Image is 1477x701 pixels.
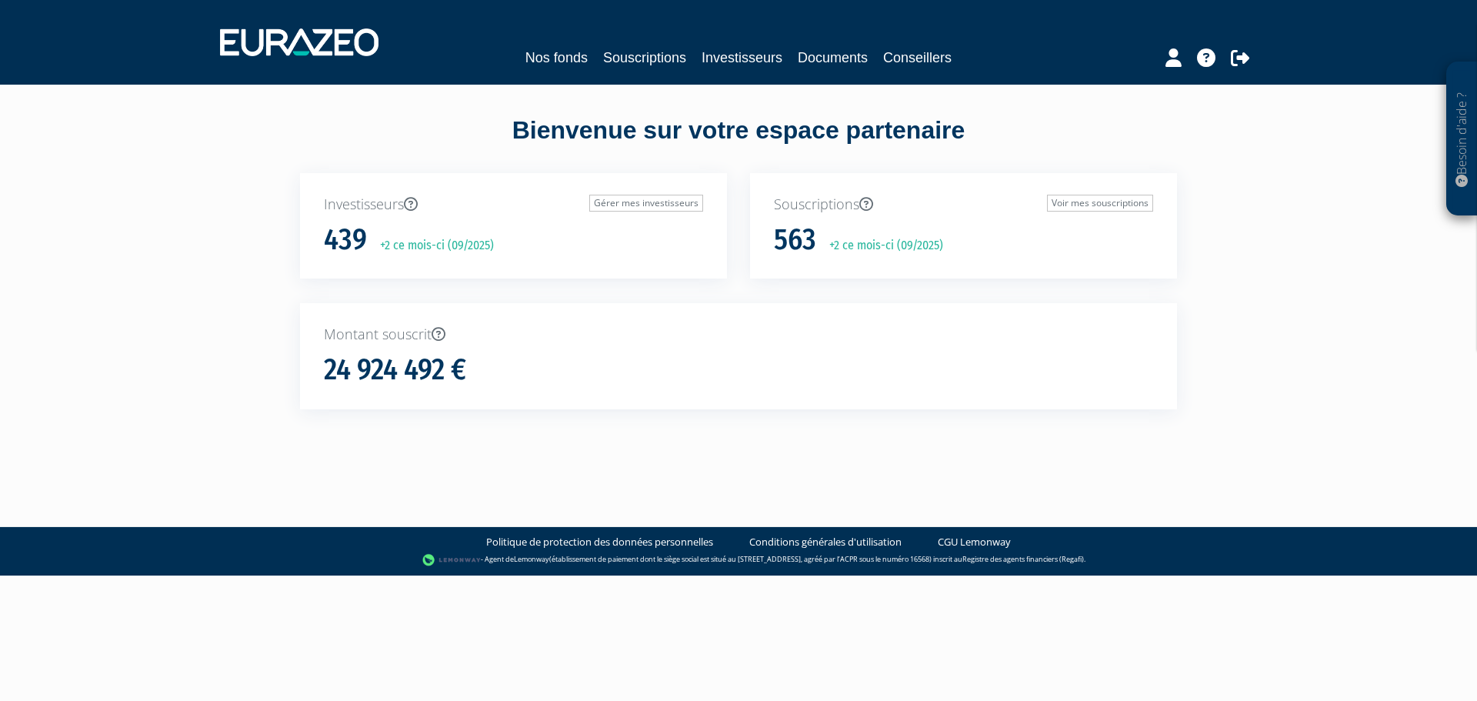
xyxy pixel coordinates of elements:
[514,554,549,564] a: Lemonway
[749,535,902,549] a: Conditions générales d'utilisation
[324,325,1153,345] p: Montant souscrit
[883,47,952,68] a: Conseillers
[220,28,378,56] img: 1732889491-logotype_eurazeo_blanc_rvb.png
[702,47,782,68] a: Investisseurs
[798,47,868,68] a: Documents
[324,354,466,386] h1: 24 924 492 €
[1047,195,1153,212] a: Voir mes souscriptions
[288,113,1189,173] div: Bienvenue sur votre espace partenaire
[774,195,1153,215] p: Souscriptions
[962,554,1084,564] a: Registre des agents financiers (Regafi)
[589,195,703,212] a: Gérer mes investisseurs
[819,237,943,255] p: +2 ce mois-ci (09/2025)
[324,195,703,215] p: Investisseurs
[603,47,686,68] a: Souscriptions
[486,535,713,549] a: Politique de protection des données personnelles
[525,47,588,68] a: Nos fonds
[422,552,482,568] img: logo-lemonway.png
[938,535,1011,549] a: CGU Lemonway
[369,237,494,255] p: +2 ce mois-ci (09/2025)
[324,224,367,256] h1: 439
[15,552,1462,568] div: - Agent de (établissement de paiement dont le siège social est situé au [STREET_ADDRESS], agréé p...
[774,224,816,256] h1: 563
[1453,70,1471,209] p: Besoin d'aide ?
